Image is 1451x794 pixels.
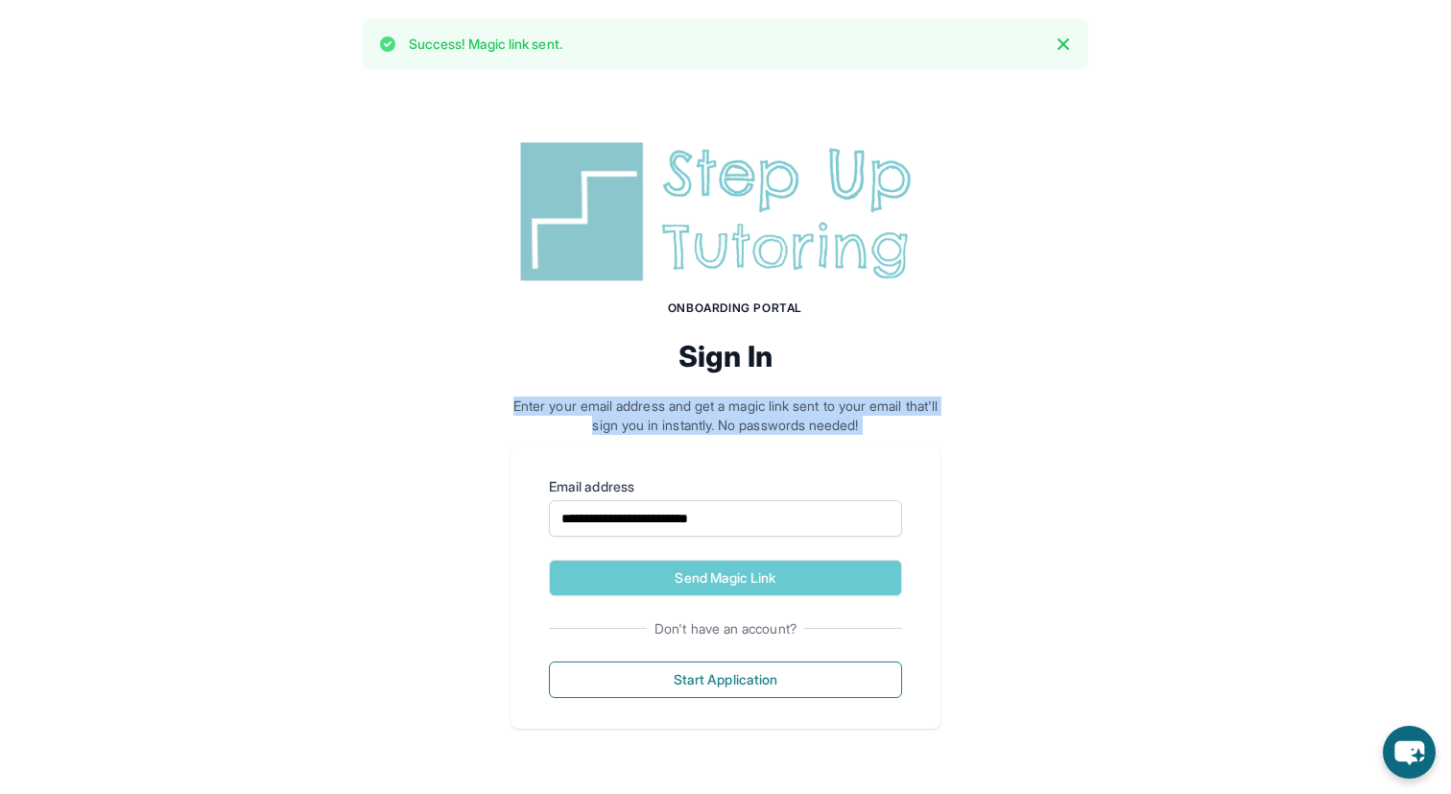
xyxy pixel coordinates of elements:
p: Enter your email address and get a magic link sent to your email that'll sign you in instantly. N... [511,397,940,435]
p: Success! Magic link sent. [409,35,562,54]
button: chat-button [1383,726,1436,779]
h1: Onboarding Portal [530,301,940,316]
label: Email address [549,477,902,496]
span: Don't have an account? [647,619,804,638]
h2: Sign In [511,339,940,373]
button: Start Application [549,662,902,698]
button: Send Magic Link [549,560,902,596]
img: Step Up Tutoring horizontal logo [511,134,940,289]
